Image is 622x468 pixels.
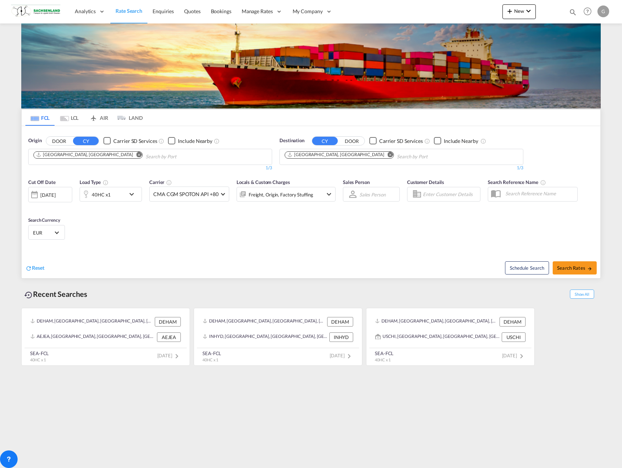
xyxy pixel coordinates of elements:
[369,137,423,145] md-checkbox: Checkbox No Ink
[194,308,362,366] recent-search-card: DEHAM, [GEOGRAPHIC_DATA], [GEOGRAPHIC_DATA], [GEOGRAPHIC_DATA], [GEOGRAPHIC_DATA] DEHAMINHYD, [GE...
[113,110,143,126] md-tab-item: LAND
[279,165,523,171] div: 1/3
[500,317,526,327] div: DEHAM
[383,152,394,159] button: Remove
[407,179,444,185] span: Customer Details
[32,265,44,271] span: Reset
[30,357,46,362] span: 40HC x 1
[242,8,273,15] span: Manage Rates
[166,180,172,185] md-icon: The selected Trucker/Carrierwill be displayed in the rate results If the rates are from another f...
[345,352,354,361] md-icon: icon-chevron-right
[375,317,498,327] div: DEHAM, Hamburg, Germany, Western Europe, Europe
[103,137,157,145] md-checkbox: Checkbox No Ink
[32,149,218,163] md-chips-wrap: Chips container. Use arrow keys to select chips.
[279,137,304,144] span: Destination
[312,137,338,145] button: CY
[113,137,157,145] div: Carrier SD Services
[28,217,60,223] span: Search Currency
[11,3,61,20] img: 1ebd1890696811ed91cb3b5da3140b64.png
[25,265,32,272] md-icon: icon-refresh
[36,152,134,158] div: Press delete to remove this chip.
[21,23,601,108] img: LCL+%26+FCL+BACKGROUND.png
[325,190,333,199] md-icon: icon-chevron-down
[24,291,33,299] md-icon: icon-backup-restore
[155,317,181,327] div: DEHAM
[21,308,190,366] recent-search-card: DEHAM, [GEOGRAPHIC_DATA], [GEOGRAPHIC_DATA], [GEOGRAPHIC_DATA], [GEOGRAPHIC_DATA] DEHAMAEJEA, [GE...
[30,350,49,357] div: SEA-FCL
[502,353,526,358] span: [DATE]
[28,165,272,171] div: 1/3
[249,189,313,200] div: Freight Origin Factory Stuffing
[283,149,469,163] md-chips-wrap: Chips container. Use arrow keys to select chips.
[327,317,353,327] div: DEHAM
[423,189,478,200] input: Enter Customer Details
[157,332,181,342] div: AEJEA
[505,7,514,15] md-icon: icon-plus 400-fg
[153,8,174,14] span: Enquiries
[524,7,533,15] md-icon: icon-chevron-down
[28,137,41,144] span: Origin
[131,152,142,159] button: Remove
[287,152,385,158] div: Press delete to remove this chip.
[581,5,597,18] div: Help
[92,189,111,200] div: 40HC x1
[30,317,153,327] div: DEHAM, Hamburg, Germany, Western Europe, Europe
[379,137,423,145] div: Carrier SD Services
[597,5,609,17] div: G
[343,179,370,185] span: Sales Person
[540,180,546,185] md-icon: Your search will be saved by the below given name
[211,8,231,14] span: Bookings
[25,110,55,126] md-tab-item: FCL
[157,353,181,358] span: [DATE]
[557,265,592,271] span: Search Rates
[153,191,219,198] span: CMA CGM SPOTON API +80
[33,229,54,236] span: EUR
[359,189,387,200] md-select: Sales Person
[502,188,577,199] input: Search Reference Name
[553,261,597,274] button: Search Ratesicon-arrow-right
[149,179,172,185] span: Carrier
[30,332,155,342] div: AEJEA, Jebel Ali, United Arab Emirates, Middle East, Middle East
[569,8,577,16] md-icon: icon-magnify
[22,126,600,278] div: OriginDOOR CY Checkbox No InkUnchecked: Search for CY (Container Yard) services for all selected ...
[330,353,354,358] span: [DATE]
[202,357,218,362] span: 40HC x 1
[172,352,181,361] md-icon: icon-chevron-right
[84,110,113,126] md-tab-item: AIR
[25,264,44,272] div: icon-refreshReset
[237,187,336,202] div: Freight Origin Factory Stuffingicon-chevron-down
[146,151,215,163] input: Chips input.
[329,332,353,342] div: INHYD
[36,152,133,158] div: Hamburg, DEHAM
[178,137,212,145] div: Include Nearby
[75,8,96,15] span: Analytics
[293,8,323,15] span: My Company
[375,332,500,342] div: USCHI, Chicago, IL, United States, North America, Americas
[237,179,290,185] span: Locals & Custom Charges
[434,137,478,145] md-checkbox: Checkbox No Ink
[397,151,466,163] input: Chips input.
[103,180,109,185] md-icon: icon-information-outline
[25,110,143,126] md-pagination-wrapper: Use the left and right arrow keys to navigate between tabs
[570,290,594,299] span: Show All
[480,138,486,144] md-icon: Unchecked: Ignores neighbouring ports when fetching rates.Checked : Includes neighbouring ports w...
[168,137,212,145] md-checkbox: Checkbox No Ink
[488,179,546,185] span: Search Reference Name
[502,4,536,19] button: icon-plus 400-fgNewicon-chevron-down
[73,137,99,145] button: CY
[21,286,90,302] div: Recent Searches
[55,110,84,126] md-tab-item: LCL
[339,137,365,145] button: DOOR
[587,266,592,271] md-icon: icon-arrow-right
[375,357,391,362] span: 40HC x 1
[444,137,478,145] div: Include Nearby
[214,138,220,144] md-icon: Unchecked: Ignores neighbouring ports when fetching rates.Checked : Includes neighbouring ports w...
[184,8,200,14] span: Quotes
[127,190,140,199] md-icon: icon-chevron-down
[28,179,56,185] span: Cut Off Date
[203,317,325,327] div: DEHAM, Hamburg, Germany, Western Europe, Europe
[366,308,535,366] recent-search-card: DEHAM, [GEOGRAPHIC_DATA], [GEOGRAPHIC_DATA], [GEOGRAPHIC_DATA], [GEOGRAPHIC_DATA] DEHAMUSCHI, [GE...
[46,137,72,145] button: DOOR
[502,332,526,342] div: USCHI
